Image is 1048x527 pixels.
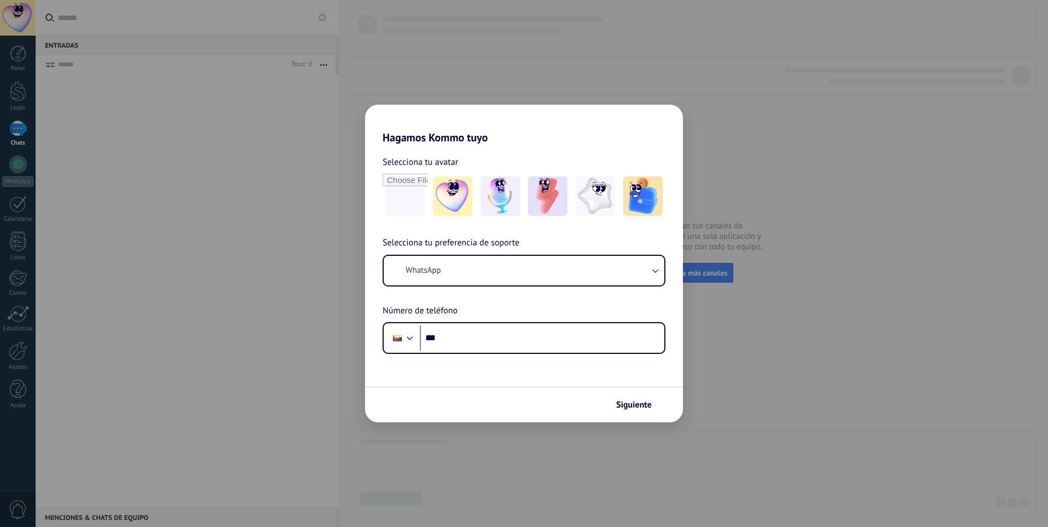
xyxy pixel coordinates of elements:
[383,155,458,169] span: Selecciona tu avatar
[576,176,615,216] img: -4.jpeg
[481,176,520,216] img: -2.jpeg
[365,105,683,144] h2: Hagamos Kommo tuyo
[623,176,663,216] img: -5.jpeg
[406,265,441,276] span: WhatsApp
[387,326,408,350] div: Venezuela: + 58
[528,176,567,216] img: -3.jpeg
[383,304,458,318] span: Número de teléfono
[433,176,472,216] img: -1.jpeg
[616,401,652,409] span: Siguiente
[384,256,664,285] button: WhatsApp
[611,396,667,414] button: Siguiente
[383,236,520,250] span: Selecciona tu preferencia de soporte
